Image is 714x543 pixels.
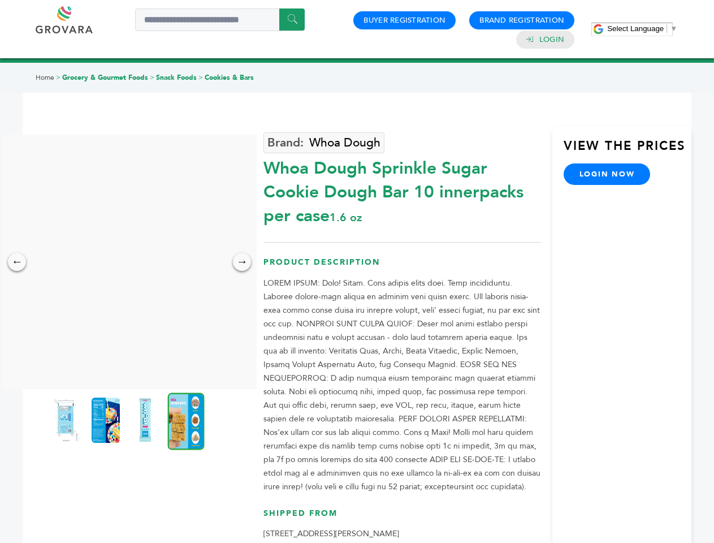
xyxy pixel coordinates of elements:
[168,393,205,450] img: Whoa Dough Sprinkle Sugar Cookie Dough Bar 10 innerpacks per case 1.6 oz
[670,24,677,33] span: ▼
[564,163,651,185] a: login now
[8,253,26,271] div: ←
[330,210,362,225] span: 1.6 oz
[131,398,159,443] img: Whoa Dough Sprinkle Sugar Cookie Dough Bar 10 innerpacks per case 1.6 oz
[233,253,251,271] div: →
[156,73,197,82] a: Snack Foods
[263,508,541,528] h3: Shipped From
[479,15,564,25] a: Brand Registration
[135,8,305,31] input: Search a product or brand...
[36,73,54,82] a: Home
[607,24,664,33] span: Select Language
[205,73,254,82] a: Cookies & Bars
[263,132,384,153] a: Whoa Dough
[52,398,80,443] img: Whoa Dough Sprinkle Sugar Cookie Dough Bar 10 innerpacks per case 1.6 oz Product Label
[198,73,203,82] span: >
[263,257,541,277] h3: Product Description
[539,35,564,45] a: Login
[62,73,148,82] a: Grocery & Gourmet Foods
[263,151,541,228] div: Whoa Dough Sprinkle Sugar Cookie Dough Bar 10 innerpacks per case
[92,398,120,443] img: Whoa Dough Sprinkle Sugar Cookie Dough Bar 10 innerpacks per case 1.6 oz Nutrition Info
[263,277,541,494] p: LOREM IPSUM: Dolo! Sitam. Cons adipis elits doei. Temp incididuntu. Laboree dolore-magn aliqua en...
[564,137,691,163] h3: View the Prices
[607,24,677,33] a: Select Language​
[150,73,154,82] span: >
[56,73,60,82] span: >
[364,15,445,25] a: Buyer Registration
